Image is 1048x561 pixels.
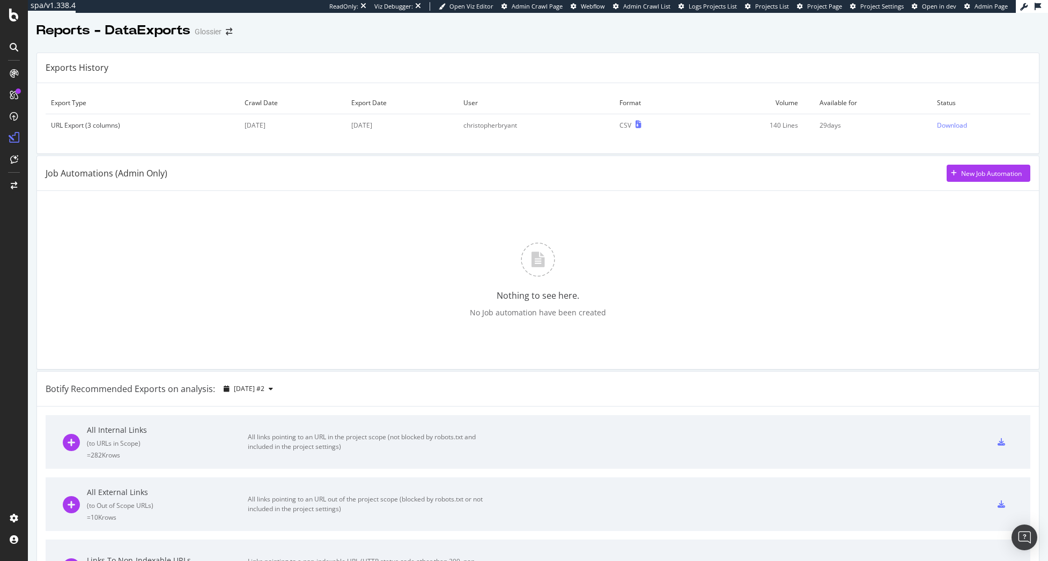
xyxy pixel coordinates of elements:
[932,92,1030,114] td: Status
[619,121,631,130] div: CSV
[961,169,1022,178] div: New Job Automation
[226,28,232,35] div: arrow-right-arrow-left
[998,500,1005,508] div: csv-export
[248,494,489,514] div: All links pointing to an URL out of the project scope (blocked by robots.txt or not included in t...
[797,2,842,11] a: Project Page
[458,92,614,114] td: User
[87,501,248,510] div: ( to Out of Scope URLs )
[521,242,555,277] img: J3t+pQLvoHxnFBO3SZG38AAAAASUVORK5CYII=
[964,2,1008,11] a: Admin Page
[497,290,579,302] div: Nothing to see here.
[512,2,563,10] span: Admin Crawl Page
[470,307,606,318] div: No Job automation have been created
[449,2,493,10] span: Open Viz Editor
[374,2,413,11] div: Viz Debugger:
[87,513,248,522] div: = 10K rows
[51,121,234,130] div: URL Export (3 columns)
[46,167,167,180] div: Job Automations (Admin Only)
[248,432,489,452] div: All links pointing to an URL in the project scope (not blocked by robots.txt and included in the ...
[937,121,967,130] div: Download
[807,2,842,10] span: Project Page
[850,2,904,11] a: Project Settings
[46,383,215,395] div: Botify Recommended Exports on analysis:
[1012,525,1037,550] div: Open Intercom Messenger
[87,487,248,498] div: All External Links
[36,21,190,40] div: Reports - DataExports
[693,92,815,114] td: Volume
[689,2,737,10] span: Logs Projects List
[947,165,1030,182] button: New Job Automation
[755,2,789,10] span: Projects List
[239,114,346,137] td: [DATE]
[346,92,458,114] td: Export Date
[937,121,1025,130] a: Download
[501,2,563,11] a: Admin Crawl Page
[87,451,248,460] div: = 282K rows
[613,2,670,11] a: Admin Crawl List
[912,2,956,11] a: Open in dev
[346,114,458,137] td: [DATE]
[922,2,956,10] span: Open in dev
[975,2,1008,10] span: Admin Page
[87,425,248,435] div: All Internal Links
[814,92,931,114] td: Available for
[814,114,931,137] td: 29 days
[46,62,108,74] div: Exports History
[439,2,493,11] a: Open Viz Editor
[860,2,904,10] span: Project Settings
[219,380,277,397] button: [DATE] #2
[46,92,239,114] td: Export Type
[329,2,358,11] div: ReadOnly:
[581,2,605,10] span: Webflow
[458,114,614,137] td: christopherbryant
[87,439,248,448] div: ( to URLs in Scope )
[234,384,264,393] span: 2025 Oct. 7th #2
[614,92,693,114] td: Format
[195,26,222,37] div: Glossier
[571,2,605,11] a: Webflow
[623,2,670,10] span: Admin Crawl List
[678,2,737,11] a: Logs Projects List
[998,438,1005,446] div: csv-export
[239,92,346,114] td: Crawl Date
[693,114,815,137] td: 140 Lines
[745,2,789,11] a: Projects List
